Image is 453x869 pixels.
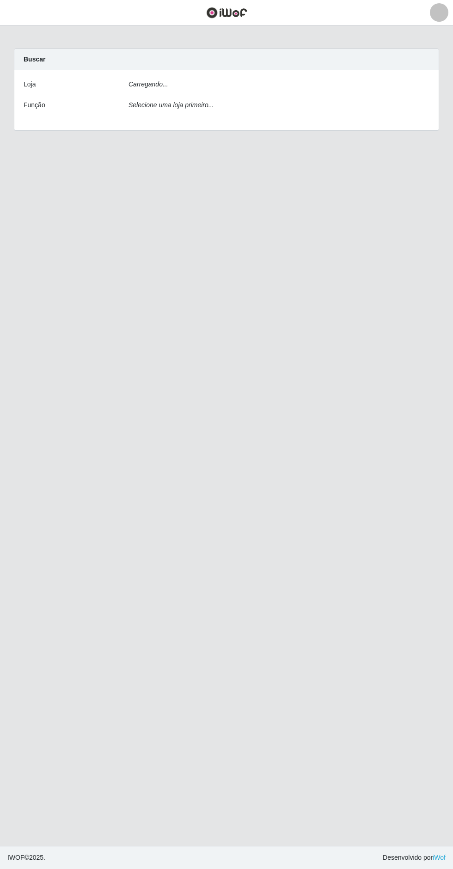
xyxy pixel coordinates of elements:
label: Loja [24,80,36,89]
a: iWof [433,854,446,861]
i: Carregando... [129,80,168,88]
span: Desenvolvido por [383,853,446,863]
img: CoreUI Logo [206,7,247,18]
i: Selecione uma loja primeiro... [129,101,214,109]
span: © 2025 . [7,853,45,863]
span: IWOF [7,854,24,861]
strong: Buscar [24,55,45,63]
label: Função [24,100,45,110]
